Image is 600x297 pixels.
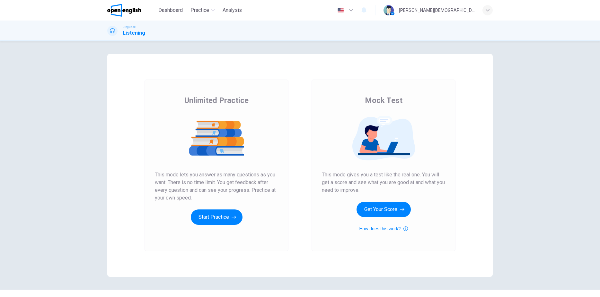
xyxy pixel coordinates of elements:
span: This mode lets you answer as many questions as you want. There is no time limit. You get feedback... [155,171,278,202]
button: Dashboard [156,4,185,16]
span: Unlimited Practice [184,95,249,106]
button: Start Practice [191,209,243,225]
span: Analysis [223,6,242,14]
img: OpenEnglish logo [107,4,141,17]
span: Linguaskill [123,25,138,29]
button: Get Your Score [357,202,411,217]
button: How does this work? [359,225,408,233]
span: This mode gives you a test like the real one. You will get a score and see what you are good at a... [322,171,445,194]
h1: Listening [123,29,145,37]
img: en [337,8,345,13]
a: OpenEnglish logo [107,4,156,17]
button: Practice [188,4,217,16]
button: Analysis [220,4,244,16]
span: Practice [190,6,209,14]
img: Profile picture [384,5,394,15]
div: [PERSON_NAME][DEMOGRAPHIC_DATA] L. [399,6,475,14]
span: Mock Test [365,95,402,106]
span: Dashboard [158,6,183,14]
